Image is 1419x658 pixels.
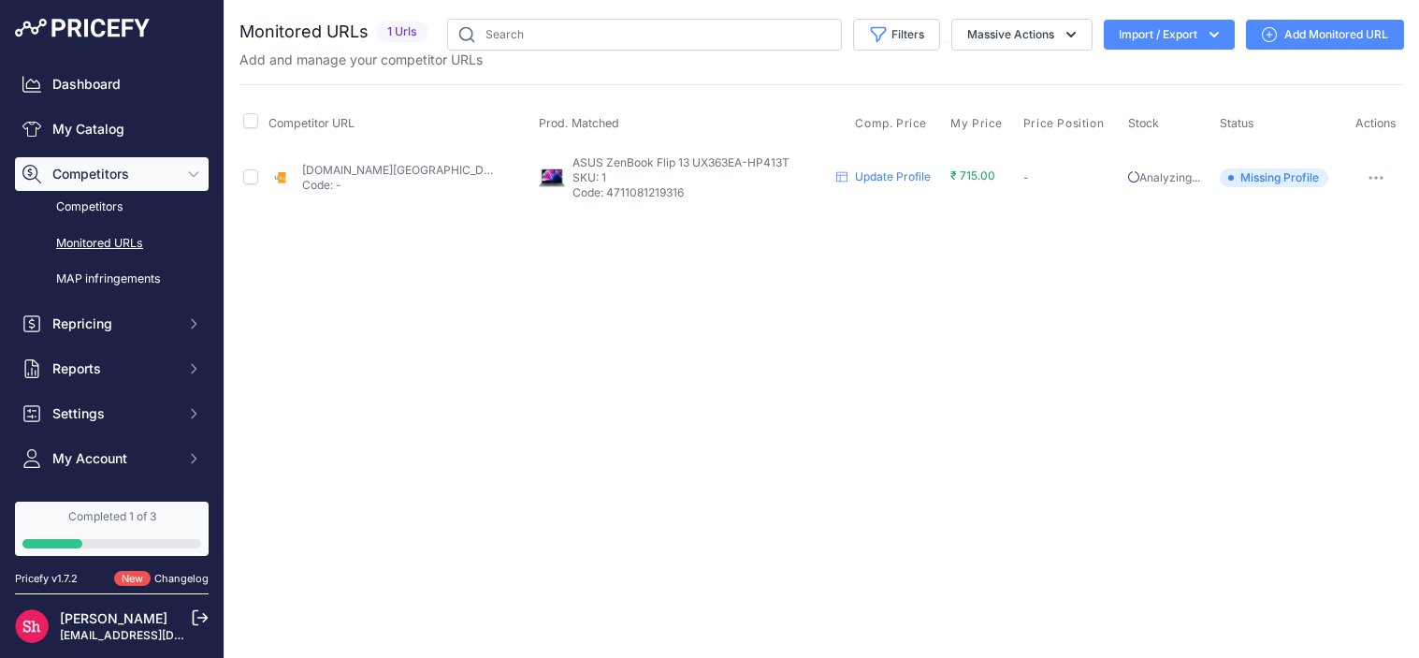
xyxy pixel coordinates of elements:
[15,442,209,475] button: My Account
[447,19,842,51] input: Search
[239,19,369,45] h2: Monitored URLs
[855,169,931,183] a: Update Profile
[52,404,175,423] span: Settings
[15,502,209,556] a: Completed 1 of 3
[52,314,175,333] span: Repricing
[154,572,209,585] a: Changelog
[15,112,209,146] a: My Catalog
[15,19,150,37] img: Pricefy Logo
[572,185,830,200] p: Code: 4711081219316
[22,509,201,524] div: Completed 1 of 3
[52,359,175,378] span: Reports
[60,610,167,626] a: [PERSON_NAME]
[15,263,209,296] a: MAP infringements
[1104,20,1235,50] button: Import / Export
[1246,20,1404,50] a: Add Monitored URL
[52,449,175,468] span: My Account
[239,51,483,69] p: Add and manage your competitor URLs
[1128,116,1159,130] span: Stock
[15,191,209,224] a: Competitors
[572,170,830,185] p: SKU: 1
[60,628,255,642] a: [EMAIL_ADDRESS][DOMAIN_NAME]
[855,116,927,131] span: Comp. Price
[1023,116,1104,131] span: Price Position
[15,157,209,191] button: Competitors
[1355,116,1397,130] span: Actions
[15,352,209,386] button: Reports
[1128,170,1211,185] p: Analyzing...
[114,571,151,587] span: New
[15,67,209,621] nav: Sidebar
[15,67,209,101] a: Dashboard
[15,397,209,431] button: Settings
[15,571,78,587] div: Pricefy v1.7.2
[302,163,663,177] a: [DOMAIN_NAME][GEOGRAPHIC_DATA][URL][DEMOGRAPHIC_DATA]
[950,116,1006,131] button: My Price
[15,227,209,260] a: Monitored URLs
[1023,170,1122,185] p: -
[15,307,209,341] button: Repricing
[950,168,995,183] span: ₹ 715.00
[376,22,428,43] span: 1 Urls
[951,19,1093,51] button: Massive Actions
[572,155,789,169] span: ASUS ZenBook Flip 13 UX363EA-HP413T
[1023,116,1108,131] button: Price Position
[539,116,619,130] span: Prod. Matched
[855,116,931,131] button: Comp. Price
[302,178,497,193] p: Code: -
[1220,116,1254,130] span: Status
[950,116,1003,131] span: My Price
[52,165,175,183] span: Competitors
[853,19,940,51] button: Filters
[1220,168,1328,187] span: Missing Profile
[268,116,355,130] span: Competitor URL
